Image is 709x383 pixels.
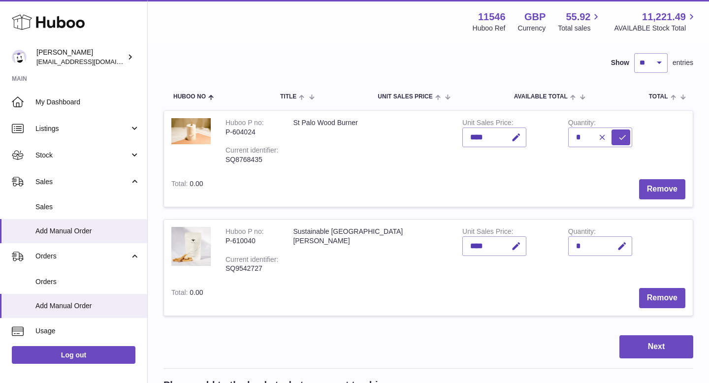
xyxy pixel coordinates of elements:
div: SQ8768435 [226,155,278,164]
div: SQ9542727 [226,264,278,273]
div: [PERSON_NAME] [36,48,125,66]
div: Huboo P no [226,119,264,129]
span: 0.00 [190,180,203,188]
a: Log out [12,346,135,364]
span: Total sales [558,24,602,33]
span: Title [280,94,296,100]
span: Huboo no [173,94,206,100]
strong: 11546 [478,10,506,24]
img: St Palo Wood Burner [171,118,211,144]
label: Total [171,288,190,299]
td: St Palo Wood Burner [286,111,455,172]
strong: GBP [524,10,546,24]
label: Show [611,58,629,67]
label: Total [171,180,190,190]
span: Add Manual Order [35,301,140,311]
span: 0.00 [190,288,203,296]
span: Total [649,94,668,100]
span: Stock [35,151,129,160]
span: Listings [35,124,129,133]
label: Unit Sales Price [462,119,513,129]
td: Sustainable [GEOGRAPHIC_DATA][PERSON_NAME] [286,220,455,281]
div: P-610040 [226,236,278,246]
span: 55.92 [566,10,590,24]
a: 55.92 Total sales [558,10,602,33]
span: Sales [35,177,129,187]
span: 11,221.49 [642,10,686,24]
span: entries [673,58,693,67]
span: AVAILABLE Stock Total [614,24,697,33]
button: Remove [639,288,685,308]
button: Remove [639,179,685,199]
span: Orders [35,252,129,261]
div: Huboo P no [226,227,264,238]
div: Currency [518,24,546,33]
span: Orders [35,277,140,287]
div: P-604024 [226,128,278,137]
div: Current identifier [226,255,278,266]
span: Sales [35,202,140,212]
a: 11,221.49 AVAILABLE Stock Total [614,10,697,33]
div: Current identifier [226,146,278,157]
span: Usage [35,326,140,336]
button: Next [619,335,693,358]
span: Unit Sales Price [378,94,432,100]
span: AVAILABLE Total [514,94,568,100]
div: Huboo Ref [473,24,506,33]
span: [EMAIL_ADDRESS][DOMAIN_NAME] [36,58,145,65]
img: Info@stpalo.com [12,50,27,64]
span: My Dashboard [35,97,140,107]
label: Quantity [568,119,596,129]
label: Quantity [568,227,596,238]
span: Add Manual Order [35,226,140,236]
img: Sustainable Palo Santo Wood [171,227,211,266]
label: Unit Sales Price [462,227,513,238]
